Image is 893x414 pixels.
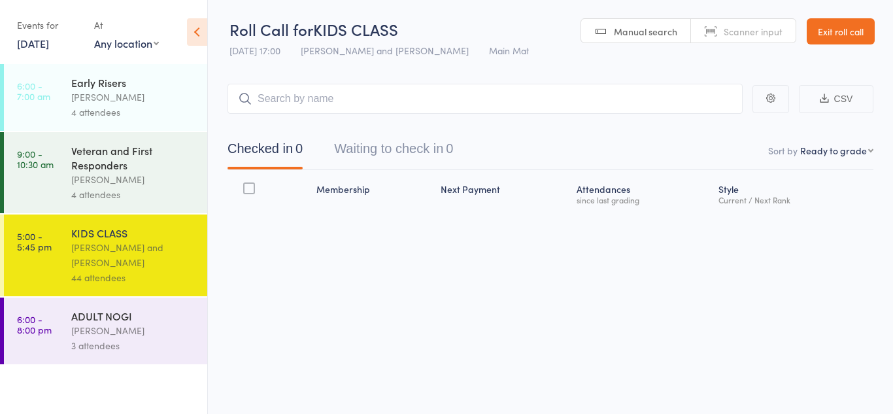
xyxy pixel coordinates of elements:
div: Ready to grade [800,144,867,157]
time: 5:00 - 5:45 pm [17,231,52,252]
span: Main Mat [489,44,529,57]
div: Membership [311,176,435,211]
a: Exit roll call [807,18,875,44]
time: 6:00 - 7:00 am [17,80,50,101]
a: 9:00 -10:30 amVeteran and First Responders[PERSON_NAME]4 attendees [4,132,207,213]
span: Manual search [614,25,677,38]
div: since last grading [577,196,708,204]
div: KIDS CLASS [71,226,196,240]
div: At [94,14,159,36]
time: 9:00 - 10:30 am [17,148,54,169]
a: 6:00 -8:00 pmADULT NOGI[PERSON_NAME]3 attendees [4,298,207,364]
button: Waiting to check in0 [334,135,453,169]
label: Sort by [768,144,798,157]
div: [PERSON_NAME] [71,90,196,105]
div: 4 attendees [71,187,196,202]
div: Style [713,176,873,211]
a: 6:00 -7:00 amEarly Risers[PERSON_NAME]4 attendees [4,64,207,131]
div: 3 attendees [71,338,196,353]
a: [DATE] [17,36,49,50]
div: 0 [295,141,303,156]
input: Search by name [227,84,743,114]
span: [PERSON_NAME] and [PERSON_NAME] [301,44,469,57]
div: Atten­dances [571,176,713,211]
div: Veteran and First Responders [71,143,196,172]
div: Next Payment [435,176,571,211]
div: ADULT NOGI [71,309,196,323]
button: CSV [799,85,873,113]
div: [PERSON_NAME] and [PERSON_NAME] [71,240,196,270]
div: [PERSON_NAME] [71,172,196,187]
div: Any location [94,36,159,50]
div: [PERSON_NAME] [71,323,196,338]
button: Checked in0 [227,135,303,169]
time: 6:00 - 8:00 pm [17,314,52,335]
span: KIDS CLASS [313,18,398,40]
span: Scanner input [724,25,783,38]
div: Current / Next Rank [718,196,868,204]
div: 4 attendees [71,105,196,120]
div: Events for [17,14,81,36]
div: Early Risers [71,75,196,90]
a: 5:00 -5:45 pmKIDS CLASS[PERSON_NAME] and [PERSON_NAME]44 attendees [4,215,207,296]
span: [DATE] 17:00 [229,44,280,57]
div: 0 [446,141,453,156]
div: 44 attendees [71,270,196,285]
span: Roll Call for [229,18,313,40]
